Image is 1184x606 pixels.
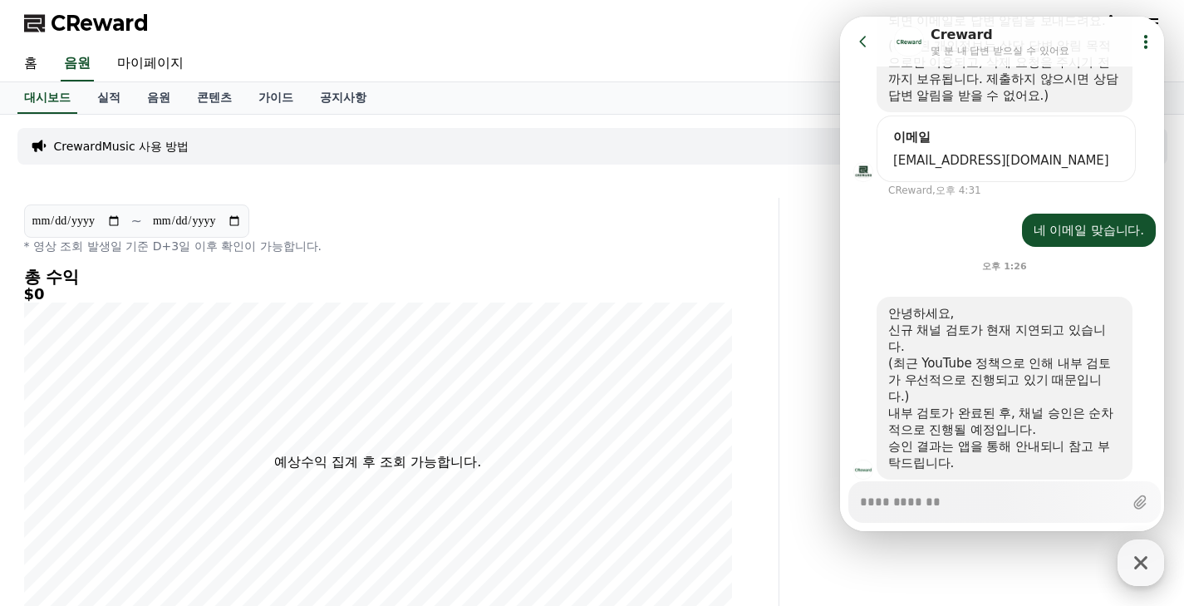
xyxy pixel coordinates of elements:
[184,82,245,114] a: 콘텐츠
[274,452,481,472] p: 예상수익 집계 후 조회 가능합니다.
[245,82,307,114] a: 가이드
[134,82,184,114] a: 음원
[24,268,732,286] h4: 총 수익
[61,47,94,81] a: 음원
[54,138,189,155] a: CrewardMusic 사용 방법
[11,47,51,81] a: 홈
[24,286,732,303] h5: $0
[793,421,1121,441] p: 예상수익 집계 후 조회 가능합니다.
[24,238,732,254] p: * 영상 조회 발생일 기준 D+3일 이후 확인이 가능합니다.
[307,82,380,114] a: 공지사항
[24,10,149,37] a: CReward
[131,211,142,231] p: ~
[84,82,134,114] a: 실적
[17,82,77,114] a: 대시보드
[51,10,149,37] span: CReward
[104,47,197,81] a: 마이페이지
[840,17,1164,531] iframe: Channel chat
